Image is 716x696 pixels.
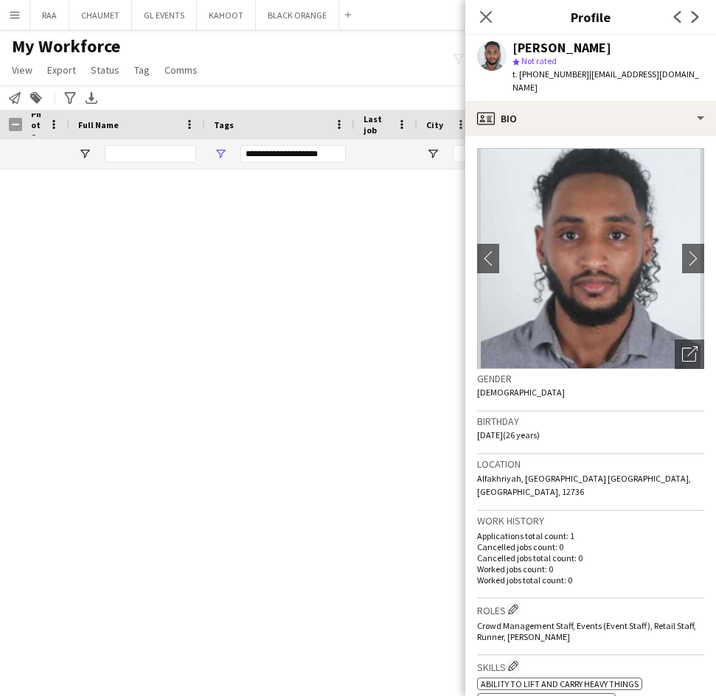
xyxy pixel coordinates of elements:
[30,1,69,29] button: RAA
[477,514,704,527] h3: Work history
[477,658,704,674] h3: Skills
[477,541,704,552] p: Cancelled jobs count: 0
[61,89,79,107] app-action-btn: Advanced filters
[477,415,704,428] h3: Birthday
[31,108,43,141] span: Photo
[85,60,125,80] a: Status
[12,35,120,57] span: My Workforce
[6,60,38,80] a: View
[91,63,119,77] span: Status
[512,68,589,80] span: t. [PHONE_NUMBER]
[453,145,468,163] input: City Filter Input
[477,552,704,563] p: Cancelled jobs total count: 0
[164,63,198,77] span: Comms
[465,101,716,136] div: Bio
[477,372,704,385] h3: Gender
[27,89,45,107] app-action-btn: Add to tag
[47,63,76,77] span: Export
[256,1,339,29] button: BLACK ORANGE
[426,119,443,130] span: City
[78,147,91,161] button: Open Filter Menu
[132,1,197,29] button: GL EVENTS
[214,147,227,161] button: Open Filter Menu
[512,41,611,55] div: [PERSON_NAME]
[675,340,704,369] div: Open photos pop-in
[128,60,156,80] a: Tag
[214,119,234,130] span: Tags
[477,530,704,541] p: Applications total count: 1
[69,1,132,29] button: CHAUMET
[477,429,540,440] span: [DATE] (26 years)
[477,387,565,398] span: [DEMOGRAPHIC_DATA]
[105,145,196,163] input: Full Name Filter Input
[477,148,704,369] img: Crew avatar or photo
[426,147,439,161] button: Open Filter Menu
[521,55,557,66] span: Not rated
[477,563,704,574] p: Worked jobs count: 0
[6,89,24,107] app-action-btn: Notify workforce
[481,678,639,689] span: Ability to lift and carry heavy things
[477,574,704,586] p: Worked jobs total count: 0
[78,119,119,130] span: Full Name
[512,68,699,93] span: | [EMAIL_ADDRESS][DOMAIN_NAME]
[477,473,691,497] span: Alfakhriyah, [GEOGRAPHIC_DATA] [GEOGRAPHIC_DATA], [GEOGRAPHIC_DATA], 12736
[41,60,82,80] a: Export
[477,457,704,471] h3: Location
[477,602,704,617] h3: Roles
[83,89,100,107] app-action-btn: Export XLSX
[134,63,150,77] span: Tag
[159,60,204,80] a: Comms
[477,620,696,642] span: Crowd Management Staff, Events (Event Staff), Retail Staff, Runner, [PERSON_NAME]
[197,1,256,29] button: KAHOOT
[364,113,391,136] span: Last job
[12,63,32,77] span: View
[465,7,716,27] h3: Profile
